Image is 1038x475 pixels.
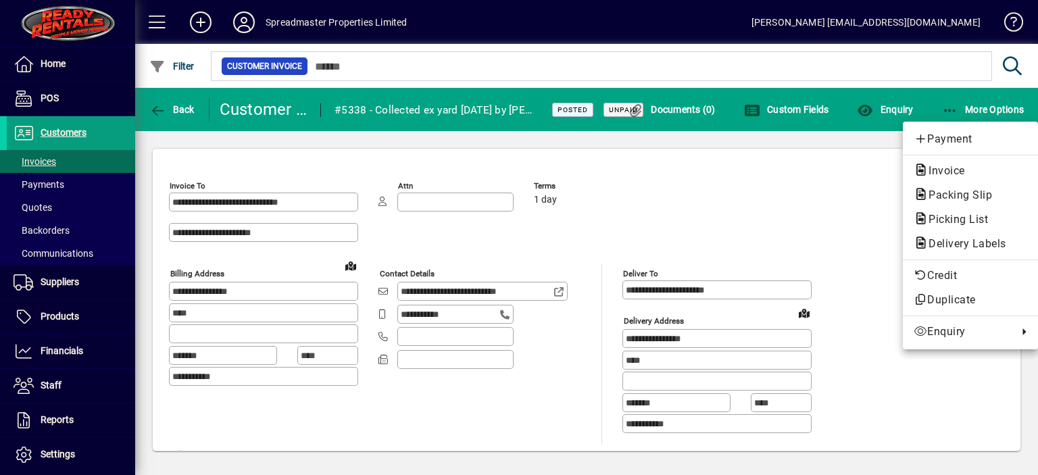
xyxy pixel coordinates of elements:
[903,127,1038,151] button: Add customer payment
[914,324,1011,340] span: Enquiry
[914,131,1027,147] span: Payment
[914,268,1027,284] span: Credit
[914,292,1027,308] span: Duplicate
[914,237,1013,250] span: Delivery Labels
[914,189,999,201] span: Packing Slip
[914,164,972,177] span: Invoice
[914,213,995,226] span: Picking List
